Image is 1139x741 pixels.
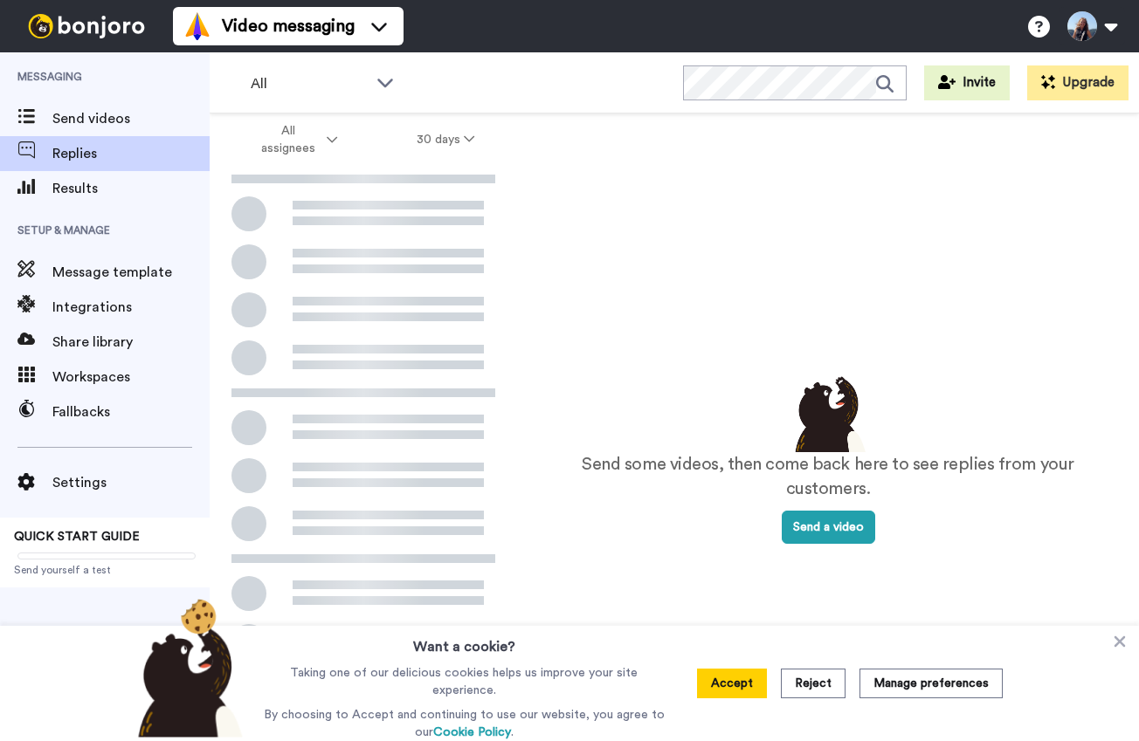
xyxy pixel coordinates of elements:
[259,664,669,699] p: Taking one of our delicious cookies helps us improve your site experience.
[433,726,511,738] a: Cookie Policy
[52,108,210,129] span: Send videos
[52,297,210,318] span: Integrations
[52,401,210,422] span: Fallbacks
[21,14,152,38] img: bj-logo-header-white.svg
[784,372,872,452] img: results-emptystates.png
[52,262,210,283] span: Message template
[251,73,368,94] span: All
[782,521,875,533] a: Send a video
[782,511,875,544] button: Send a video
[252,122,323,157] span: All assignees
[213,115,377,164] button: All assignees
[924,65,1010,100] button: Invite
[14,531,140,543] span: QUICK START GUIDE
[52,332,210,353] span: Share library
[1027,65,1129,100] button: Upgrade
[697,669,767,698] button: Accept
[14,563,196,577] span: Send yourself a test
[183,12,211,40] img: vm-color.svg
[781,669,846,698] button: Reject
[413,626,515,657] h3: Want a cookie?
[52,367,210,388] span: Workspaces
[377,124,514,155] button: 30 days
[122,598,252,738] img: bear-with-cookie.png
[552,452,1104,502] p: Send some videos, then come back here to see replies from your customers.
[259,706,669,741] p: By choosing to Accept and continuing to use our website, you agree to our .
[52,178,210,199] span: Results
[52,472,210,493] span: Settings
[52,143,210,164] span: Replies
[222,14,355,38] span: Video messaging
[859,669,1003,698] button: Manage preferences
